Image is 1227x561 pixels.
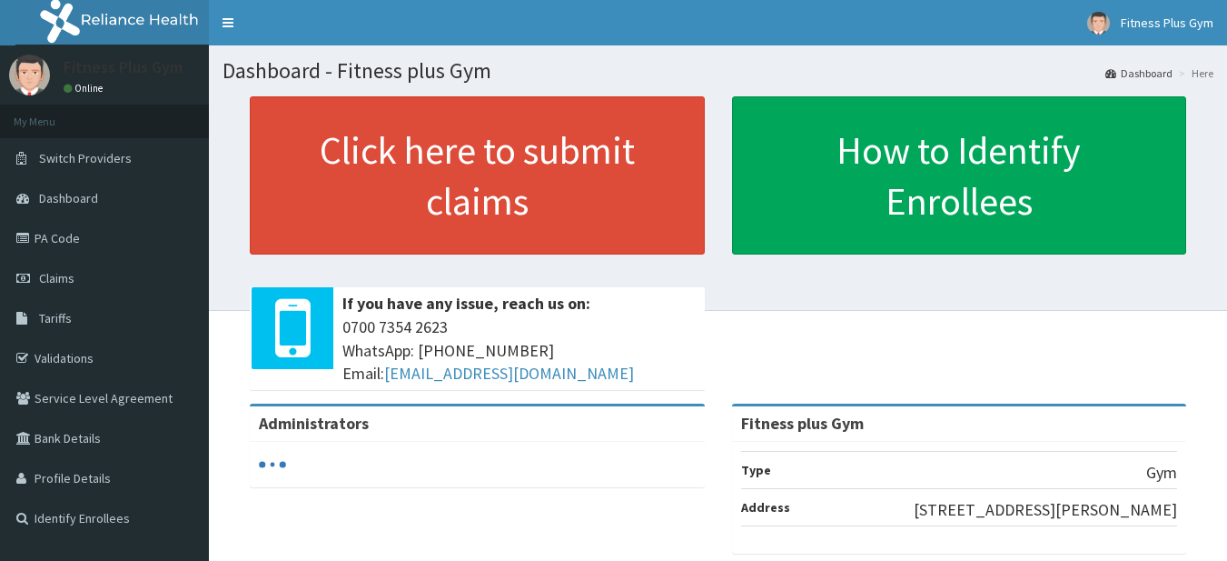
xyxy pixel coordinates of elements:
[223,59,1213,83] h1: Dashboard - Fitness plus Gym
[9,55,50,95] img: User Image
[1146,461,1177,485] p: Gym
[342,293,590,314] b: If you have any issue, reach us on:
[259,451,286,478] svg: audio-loading
[64,82,107,95] a: Online
[741,462,771,478] b: Type
[1105,65,1173,81] a: Dashboard
[259,413,369,434] b: Administrators
[39,150,132,166] span: Switch Providers
[741,413,864,434] strong: Fitness plus Gym
[64,59,183,75] p: Fitness Plus Gym
[384,363,634,384] a: [EMAIL_ADDRESS][DOMAIN_NAME]
[342,316,696,386] span: 0700 7354 2623 WhatsApp: [PHONE_NUMBER] Email:
[1121,15,1213,31] span: Fitness Plus Gym
[741,499,790,516] b: Address
[250,96,705,255] a: Click here to submit claims
[1174,65,1213,81] li: Here
[914,498,1177,522] p: [STREET_ADDRESS][PERSON_NAME]
[39,310,72,326] span: Tariffs
[732,96,1187,255] a: How to Identify Enrollees
[39,270,74,286] span: Claims
[39,190,98,206] span: Dashboard
[1087,12,1110,35] img: User Image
